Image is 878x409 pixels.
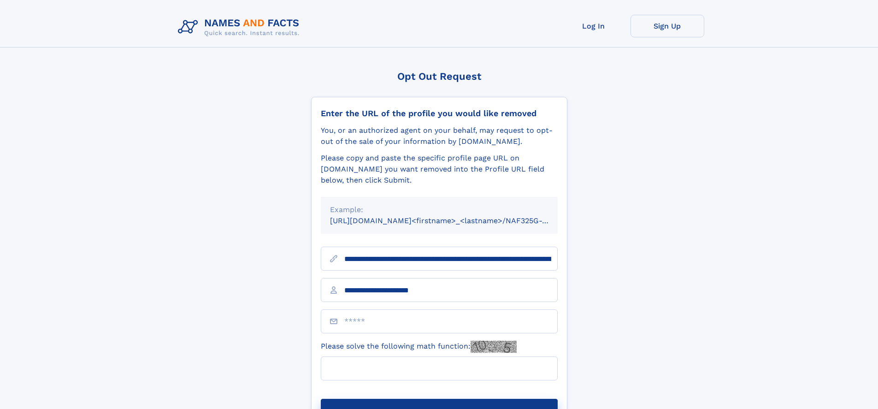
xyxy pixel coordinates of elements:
[330,204,548,215] div: Example:
[631,15,704,37] a: Sign Up
[330,216,575,225] small: [URL][DOMAIN_NAME]<firstname>_<lastname>/NAF325G-xxxxxxxx
[174,15,307,40] img: Logo Names and Facts
[321,108,558,119] div: Enter the URL of the profile you would like removed
[311,71,567,82] div: Opt Out Request
[321,341,517,353] label: Please solve the following math function:
[321,125,558,147] div: You, or an authorized agent on your behalf, may request to opt-out of the sale of your informatio...
[321,153,558,186] div: Please copy and paste the specific profile page URL on [DOMAIN_NAME] you want removed into the Pr...
[557,15,631,37] a: Log In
